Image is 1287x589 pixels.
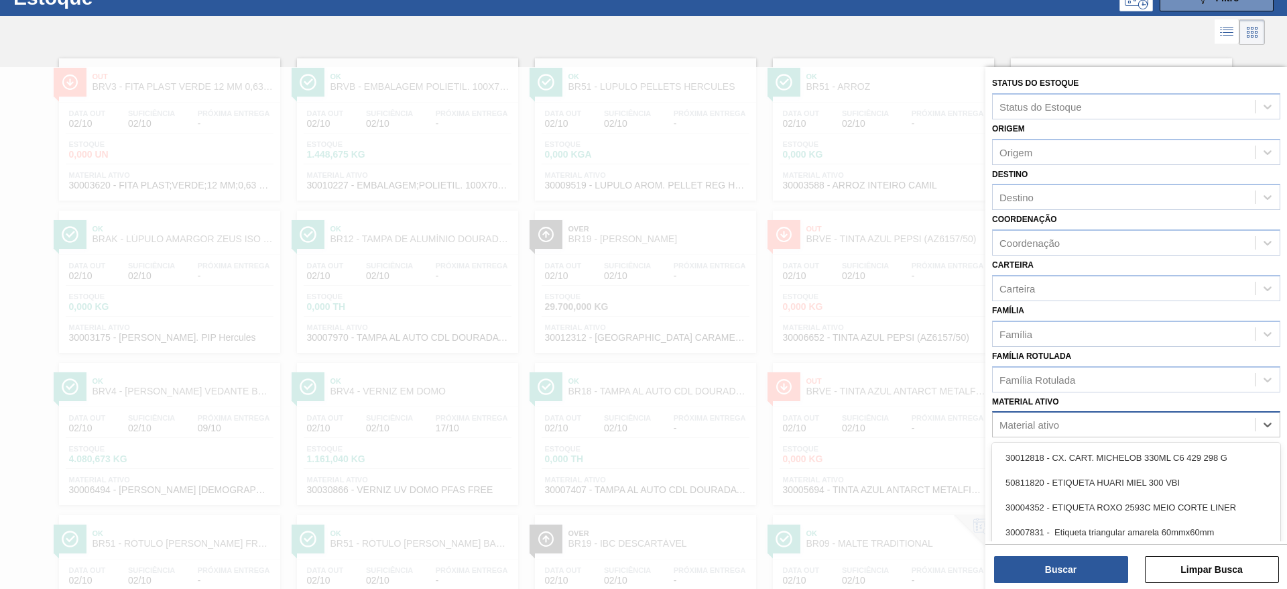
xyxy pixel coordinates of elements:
[49,48,287,201] a: ÍconeOutBRV3 - FITA PLAST VERDE 12 MM 0,63 MM 2000 MData out02/10Suficiência02/10Próxima Entrega-...
[992,445,1280,470] div: 30012818 - CX. CART. MICHELOB 330ML C6 429 298 G
[287,48,525,201] a: ÍconeOkBRVB - EMBALAGEM POLIETIL. 100X70X006Data out02/10Suficiência02/10Próxima Entrega-Estoque1...
[992,78,1079,88] label: Status do Estoque
[992,520,1280,545] div: 30007831 - Etiqueta triangular amarela 60mmx60mm
[999,146,1032,158] div: Origem
[525,48,763,201] a: ÍconeOkBR51 - LÚPULO PELLETS HERCULESData out02/10Suficiência02/10Próxima Entrega-Estoque0,000 KG...
[999,192,1034,203] div: Destino
[999,282,1035,294] div: Carteira
[992,470,1280,495] div: 50811820 - ETIQUETA HUARI MIEL 300 VBI
[992,260,1034,270] label: Carteira
[763,48,1001,201] a: ÍconeOkBR51 - ARROZData out02/10Suficiência02/10Próxima Entrega-Estoque0,000 KGMaterial ativo3000...
[992,215,1057,224] label: Coordenação
[999,419,1059,431] div: Material ativo
[999,101,1082,112] div: Status do Estoque
[1239,19,1265,45] div: Visão em Cards
[992,124,1025,133] label: Origem
[992,352,1071,361] label: Família Rotulada
[999,374,1075,385] div: Família Rotulada
[992,306,1024,315] label: Família
[999,237,1060,249] div: Coordenação
[1215,19,1239,45] div: Visão em Lista
[999,328,1032,339] div: Família
[1001,48,1239,201] a: ÍconeOutBR26 - LÚPULO PELLETS HERCULESData out02/10Suficiência02/10Próxima Entrega-Estoque726,412...
[992,495,1280,520] div: 30004352 - ETIQUETA ROXO 2593C MEIO CORTE LINER
[992,170,1028,179] label: Destino
[992,397,1059,407] label: Material ativo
